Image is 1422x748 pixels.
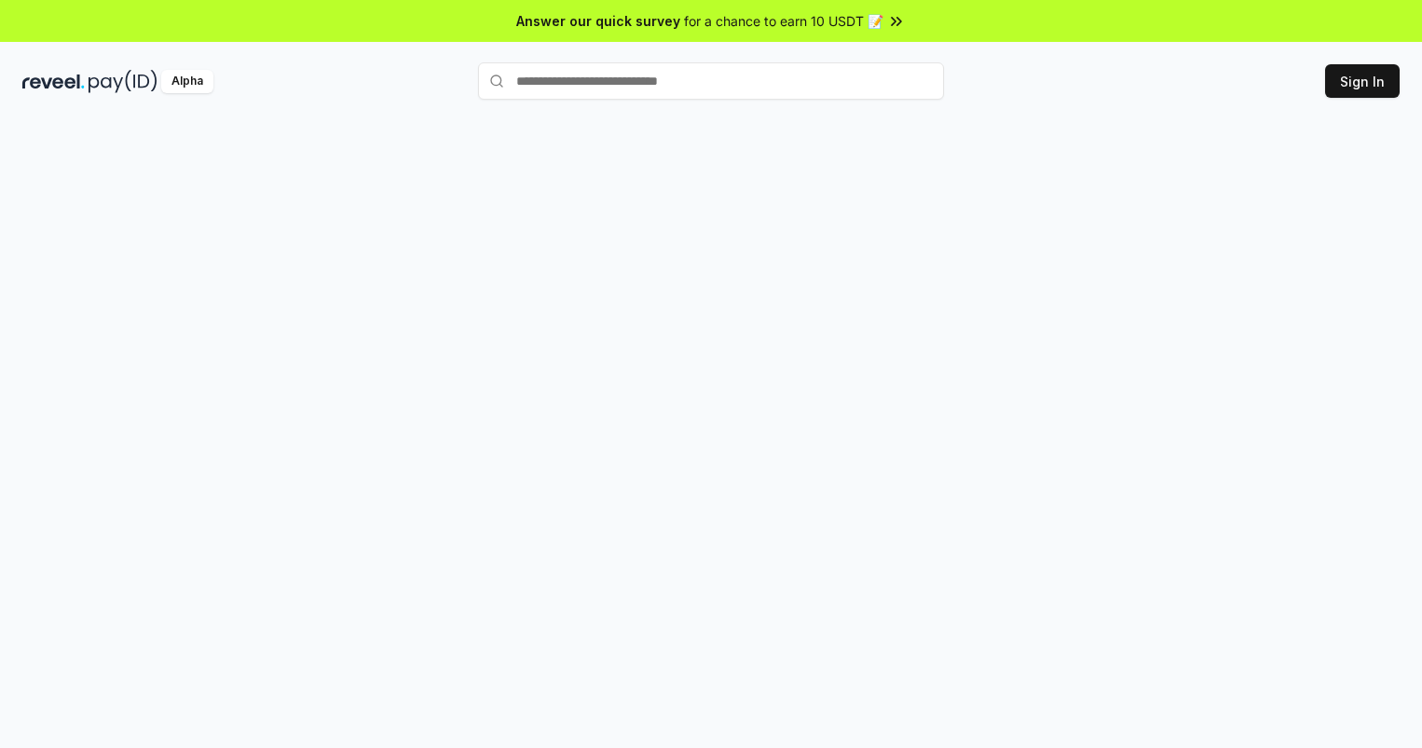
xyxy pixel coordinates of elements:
div: Alpha [161,70,213,93]
img: pay_id [89,70,157,93]
span: Answer our quick survey [516,11,680,31]
img: reveel_dark [22,70,85,93]
button: Sign In [1325,64,1400,98]
span: for a chance to earn 10 USDT 📝 [684,11,883,31]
